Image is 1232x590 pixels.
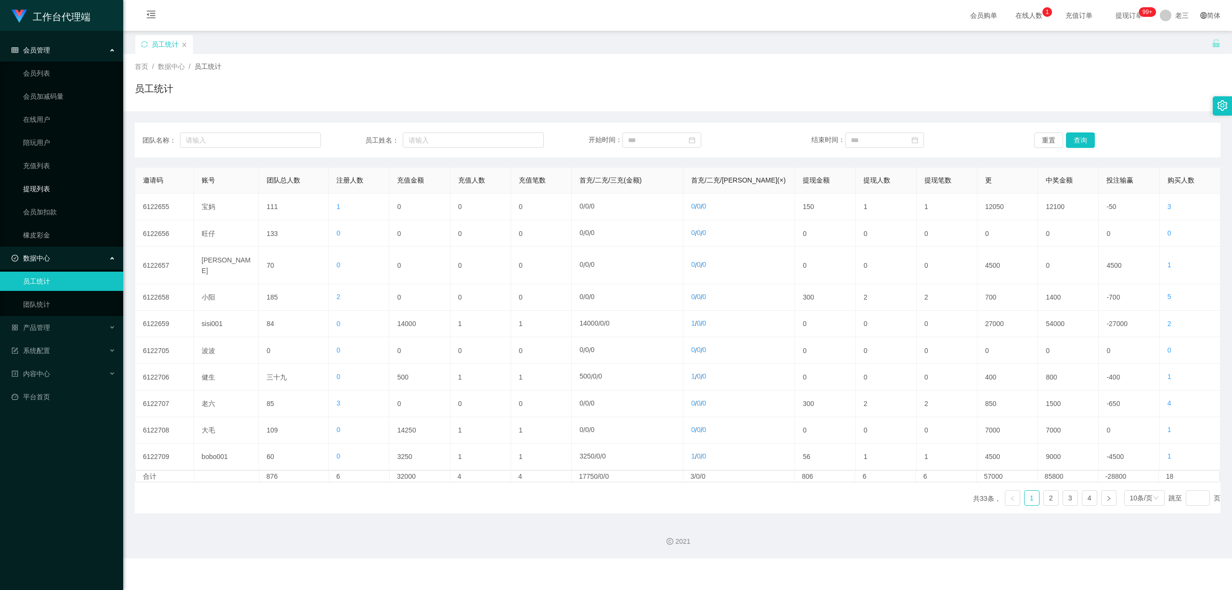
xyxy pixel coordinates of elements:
[519,293,523,301] font: 0
[589,293,591,301] font: /
[202,373,215,381] font: 健生
[1217,100,1228,111] i: 图标：设置
[12,255,18,262] i: 图标: 检查-圆圈-o
[336,203,340,210] font: 1
[458,346,462,354] font: 0
[697,202,701,210] font: 0
[985,346,989,354] font: 0
[1088,494,1091,502] font: 4
[23,295,115,314] a: 团队统计
[701,320,703,328] font: /
[135,0,167,31] i: 图标: 菜单折叠
[863,229,867,237] font: 0
[863,203,867,210] font: 1
[143,229,169,237] font: 6122656
[691,399,695,407] font: 0
[397,203,401,210] font: 0
[691,426,695,433] font: 0
[985,400,996,407] font: 850
[803,346,807,354] font: 0
[579,229,583,236] font: 0
[143,203,169,210] font: 6122655
[519,320,523,328] font: 1
[803,320,807,328] font: 0
[458,176,485,184] font: 充值人数
[1042,7,1052,17] sup: 1
[1030,494,1034,502] font: 1
[1106,496,1112,501] i: 图标： 右
[1046,373,1057,381] font: 800
[691,319,695,327] font: 1
[267,262,274,269] font: 70
[336,426,340,433] font: 0
[695,229,697,237] font: /
[579,372,590,380] font: 500
[589,203,591,210] font: /
[604,320,606,328] font: /
[1106,262,1121,269] font: 4500
[583,293,585,301] font: /
[701,229,703,237] font: /
[397,293,401,301] font: 0
[135,63,148,70] font: 首页
[336,320,340,328] font: 0
[336,176,363,184] font: 注册人数
[267,320,274,328] font: 84
[458,262,462,269] font: 0
[697,229,701,236] font: 0
[924,229,928,237] font: 0
[803,426,807,434] font: 0
[458,373,462,381] font: 1
[1046,262,1050,269] font: 0
[585,426,589,433] font: 0
[519,262,523,269] font: 0
[23,370,50,378] font: 内容中心
[970,12,997,19] font: 会员购单
[1049,494,1053,502] font: 2
[143,373,169,381] font: 6122706
[863,176,890,184] font: 提现人数
[519,400,523,407] font: 0
[1130,491,1153,505] div: 10条/页
[12,324,18,331] i: 图标: appstore-o
[158,63,185,70] font: 数据中心
[691,202,695,210] font: 0
[591,426,595,433] font: 0
[202,256,251,275] font: [PERSON_NAME]
[143,346,169,354] font: 6122705
[695,203,697,210] font: /
[23,64,115,83] a: 会员列表
[703,229,706,236] font: 0
[924,176,951,184] font: 提现笔数
[202,293,215,301] font: 小阳
[579,202,583,210] font: 0
[397,373,408,381] font: 500
[924,426,928,434] font: 0
[267,346,270,354] font: 0
[924,400,928,407] font: 2
[267,203,278,210] font: 111
[202,346,215,354] font: 波波
[583,346,585,354] font: /
[180,132,321,148] input: 请输入
[202,426,215,434] font: 大毛
[143,320,169,328] font: 6122659
[1024,490,1039,506] li: 1
[803,400,814,407] font: 300
[701,400,703,407] font: /
[1066,132,1095,148] button: 查询
[600,319,604,327] font: 0
[803,373,807,381] font: 0
[12,10,27,23] img: logo.9652507e.png
[703,399,706,407] font: 0
[579,319,598,327] font: 14000
[579,176,642,184] font: 首充/二充/三充(金额)
[202,203,215,210] font: 宝妈
[695,293,697,301] font: /
[803,203,814,210] font: 150
[689,137,695,144] i: 图标：日历
[1106,203,1116,210] font: -50
[803,262,807,269] font: 0
[267,373,287,381] font: 三十九
[697,399,701,407] font: 0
